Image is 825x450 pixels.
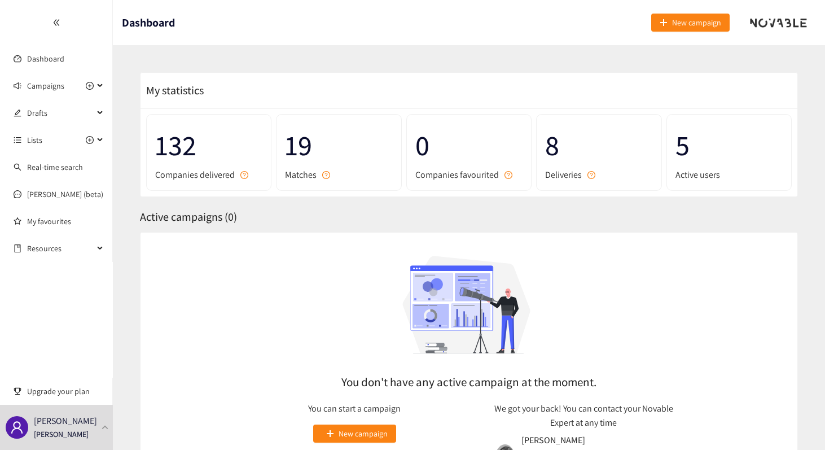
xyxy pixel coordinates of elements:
[14,387,21,395] span: trophy
[504,171,512,179] span: question-circle
[155,123,262,168] span: 132
[27,129,42,151] span: Lists
[10,421,24,434] span: user
[483,401,684,430] p: We got your back! You can contact your Novable Expert at any time
[545,168,582,182] span: Deliveries
[27,75,64,97] span: Campaigns
[27,54,64,64] a: Dashboard
[27,380,104,403] span: Upgrade your plan
[27,162,83,172] a: Real-time search
[339,427,388,440] span: New campaign
[14,244,21,252] span: book
[27,102,94,124] span: Drafts
[521,433,585,447] p: [PERSON_NAME]
[254,401,455,416] p: You can start a campaign
[14,109,21,117] span: edit
[545,123,652,168] span: 8
[313,425,396,443] button: plusNew campaign
[341,373,596,391] h2: You don't have any active campaign at the moment.
[86,136,94,144] span: plus-circle
[415,123,523,168] span: 0
[415,168,499,182] span: Companies favourited
[34,414,97,428] p: [PERSON_NAME]
[141,83,204,98] span: My statistics
[27,210,104,233] a: My favourites
[52,19,60,27] span: double-left
[769,396,825,450] iframe: Chat Widget
[672,16,721,29] span: New campaign
[322,171,330,179] span: question-circle
[155,168,235,182] span: Companies delivered
[587,171,595,179] span: question-circle
[660,19,668,28] span: plus
[240,171,248,179] span: question-circle
[86,82,94,90] span: plus-circle
[285,123,392,168] span: 19
[285,168,317,182] span: Matches
[14,136,21,144] span: unordered-list
[651,14,730,32] button: plusNew campaign
[140,209,237,224] span: Active campaigns ( 0 )
[14,82,21,90] span: sound
[34,428,89,440] p: [PERSON_NAME]
[675,168,720,182] span: Active users
[27,189,103,199] a: [PERSON_NAME] (beta)
[326,430,334,439] span: plus
[27,237,94,260] span: Resources
[675,123,783,168] span: 5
